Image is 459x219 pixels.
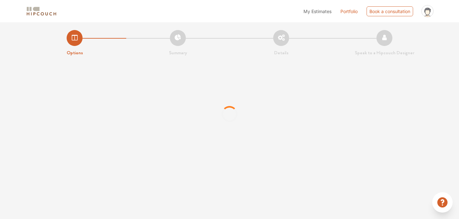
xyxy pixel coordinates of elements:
[67,49,83,56] strong: Options
[367,6,413,16] div: Book a consultation
[340,8,358,15] a: Portfolio
[25,4,57,19] span: logo-horizontal.svg
[169,49,187,56] strong: Summary
[25,6,57,17] img: logo-horizontal.svg
[355,49,414,56] strong: Speak to a Hipcouch Designer
[303,9,331,14] span: My Estimates
[274,49,288,56] strong: Details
